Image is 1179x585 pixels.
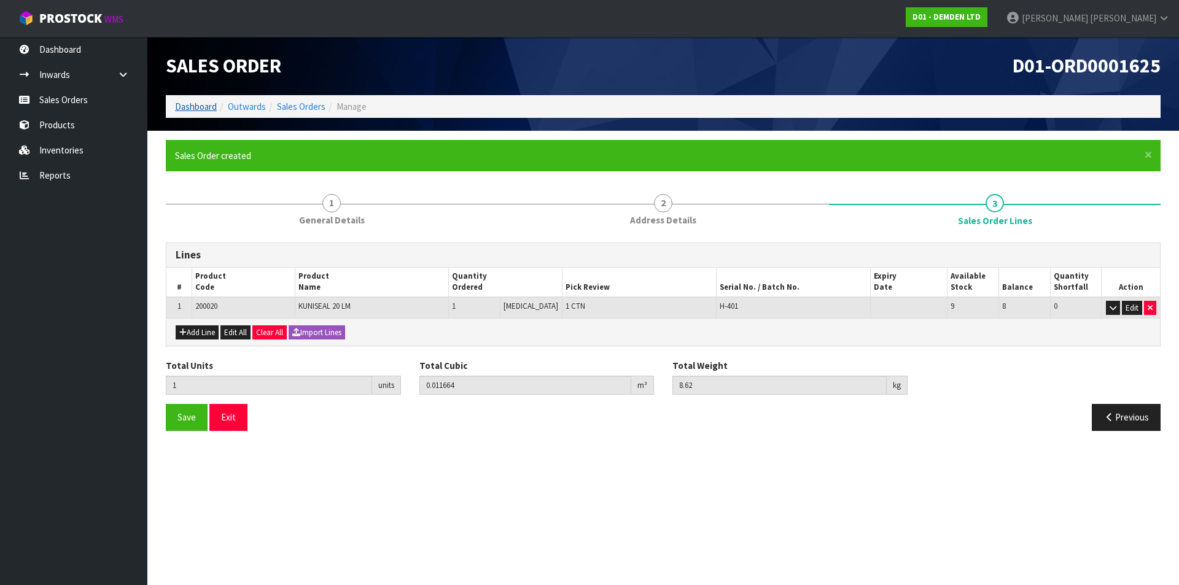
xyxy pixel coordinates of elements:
[337,101,367,112] span: Manage
[1022,12,1088,24] span: [PERSON_NAME]
[1122,301,1142,316] button: Edit
[1054,301,1057,311] span: 0
[372,376,401,395] div: units
[951,301,954,311] span: 9
[958,214,1032,227] span: Sales Order Lines
[672,359,728,372] label: Total Weight
[104,14,123,25] small: WMS
[419,376,632,395] input: Total Cubic
[566,301,585,311] span: 1 CTN
[175,150,251,161] span: Sales Order created
[562,268,717,297] th: Pick Review
[1145,146,1152,163] span: ×
[18,10,34,26] img: cube-alt.png
[166,268,192,297] th: #
[449,268,562,297] th: Quantity Ordered
[322,194,341,212] span: 1
[654,194,672,212] span: 2
[631,376,654,395] div: m³
[720,301,738,311] span: H-401
[419,359,467,372] label: Total Cubic
[986,194,1004,212] span: 3
[1002,301,1006,311] span: 8
[295,268,449,297] th: Product Name
[912,12,981,22] strong: D01 - DEMDEN LTD
[289,325,345,340] button: Import Lines
[887,376,908,395] div: kg
[166,376,372,395] input: Total Units
[1102,268,1160,297] th: Action
[195,301,217,311] span: 200020
[999,268,1051,297] th: Balance
[1090,12,1156,24] span: [PERSON_NAME]
[299,214,365,227] span: General Details
[176,249,1151,261] h3: Lines
[176,325,219,340] button: Add Line
[175,101,217,112] a: Dashboard
[192,268,295,297] th: Product Code
[630,214,696,227] span: Address Details
[947,268,999,297] th: Available Stock
[717,268,871,297] th: Serial No. / Batch No.
[228,101,266,112] a: Outwards
[220,325,251,340] button: Edit All
[177,411,196,423] span: Save
[166,233,1161,440] span: Sales Order Lines
[166,404,208,430] button: Save
[252,325,287,340] button: Clear All
[166,53,281,78] span: Sales Order
[1013,53,1161,78] span: D01-ORD0001625
[1050,268,1102,297] th: Quantity Shortfall
[504,301,558,311] span: [MEDICAL_DATA]
[1092,404,1161,430] button: Previous
[177,301,181,311] span: 1
[871,268,947,297] th: Expiry Date
[39,10,102,26] span: ProStock
[672,376,887,395] input: Total Weight
[277,101,325,112] a: Sales Orders
[298,301,351,311] span: KUNISEAL 20 LM
[166,359,213,372] label: Total Units
[452,301,456,311] span: 1
[209,404,247,430] button: Exit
